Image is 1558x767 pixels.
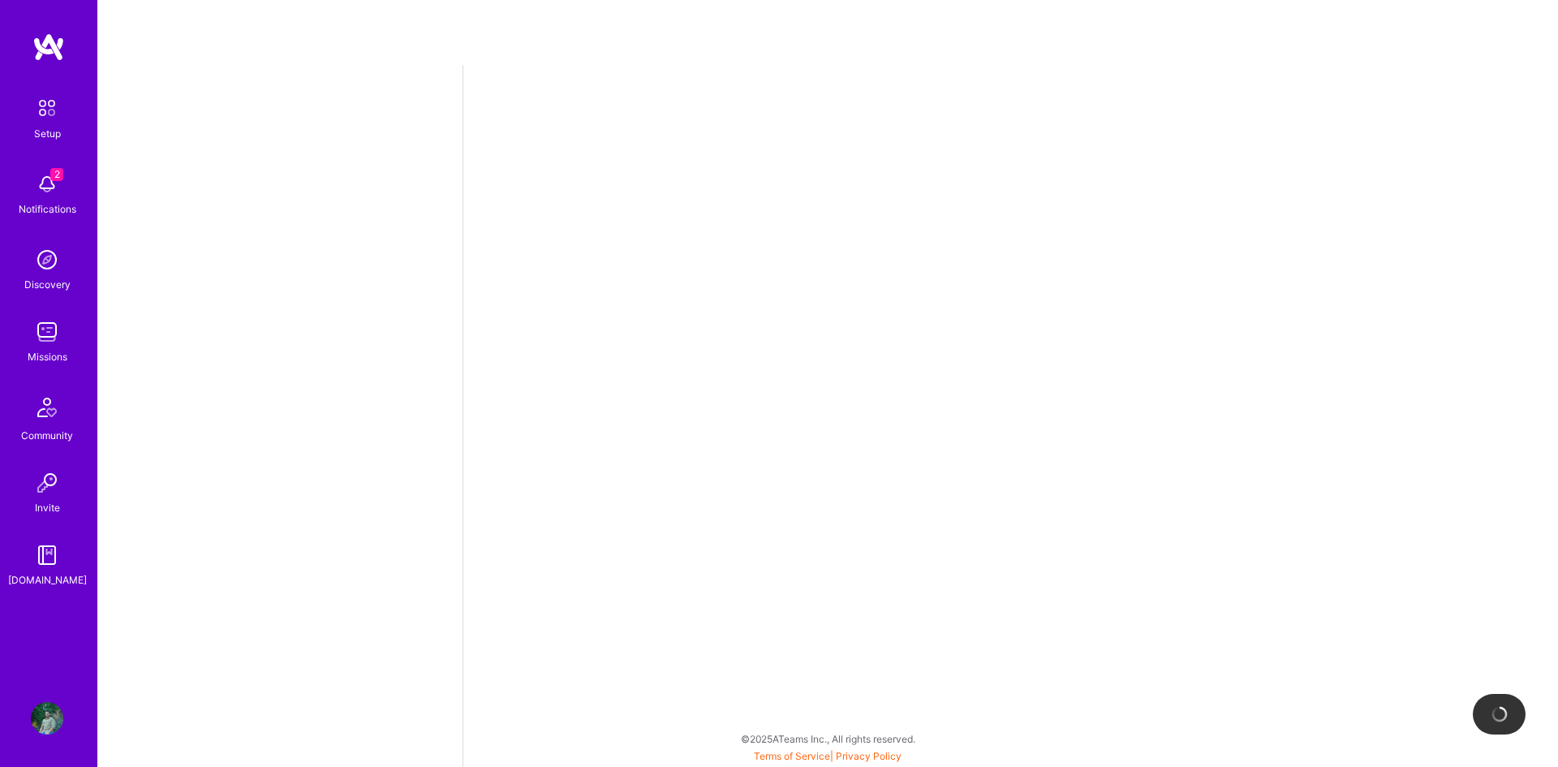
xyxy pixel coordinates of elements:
div: Discovery [24,276,71,293]
div: Missions [28,348,67,365]
div: Community [21,427,73,444]
div: © 2025 ATeams Inc., All rights reserved. [97,718,1558,759]
div: [DOMAIN_NAME] [8,571,87,588]
div: Notifications [19,200,76,218]
a: User Avatar [27,702,67,735]
span: 2 [50,168,63,181]
img: guide book [31,539,63,571]
a: Terms of Service [754,750,830,762]
img: Invite [31,467,63,499]
img: loading [1489,704,1509,724]
img: Community [28,388,67,427]
span: | [754,750,902,762]
img: bell [31,168,63,200]
img: teamwork [31,316,63,348]
div: Setup [34,125,61,142]
img: discovery [31,243,63,276]
img: User Avatar [31,702,63,735]
div: Invite [35,499,60,516]
img: setup [30,91,64,125]
img: logo [32,32,65,62]
a: Privacy Policy [836,750,902,762]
